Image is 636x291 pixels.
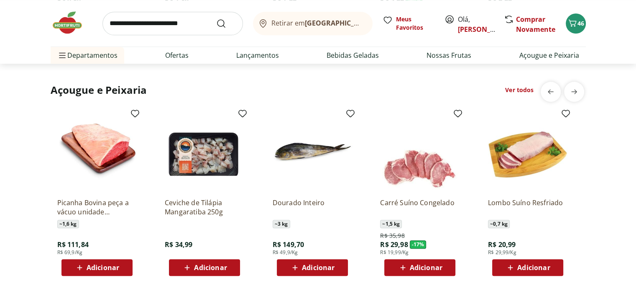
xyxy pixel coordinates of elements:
img: Dourado Inteiro [273,112,352,191]
a: Meus Favoritos [383,15,434,32]
a: Açougue e Peixaria [519,50,579,60]
img: Hortifruti [51,10,92,35]
span: Adicionar [302,264,335,271]
span: R$ 34,99 [165,240,192,249]
a: Ofertas [165,50,189,60]
a: Lançamentos [236,50,279,60]
span: R$ 19,99/Kg [380,249,409,256]
span: R$ 49,9/Kg [273,249,298,256]
button: Submit Search [216,18,236,28]
img: Carré Suíno Congelado [380,112,460,191]
span: Departamentos [57,45,117,65]
a: Ver todos [505,86,534,94]
input: search [102,12,243,35]
span: R$ 20,99 [488,240,516,249]
span: - 17 % [410,240,427,249]
button: Carrinho [566,13,586,33]
span: Meus Favoritos [396,15,434,32]
span: Adicionar [87,264,119,271]
button: Adicionar [277,259,348,276]
a: Picanha Bovina peça a vácuo unidade aproximadamente 1,6kg [57,198,137,216]
span: Retirar em [271,19,364,27]
span: Adicionar [410,264,442,271]
span: 46 [577,19,584,27]
h2: Açougue e Peixaria [51,83,147,97]
img: Ceviche de Tilápia Mangaratiba 250g [165,112,244,191]
a: Dourado Inteiro [273,198,352,216]
span: R$ 29,98 [380,240,408,249]
button: Menu [57,45,67,65]
button: Adicionar [61,259,133,276]
span: ~ 0,7 kg [488,220,510,228]
span: ~ 1,5 kg [380,220,402,228]
span: R$ 111,84 [57,240,89,249]
span: Adicionar [517,264,550,271]
a: [PERSON_NAME] [458,25,512,34]
button: Adicionar [384,259,455,276]
b: [GEOGRAPHIC_DATA]/[GEOGRAPHIC_DATA] [305,18,446,28]
a: Ceviche de Tilápia Mangaratiba 250g [165,198,244,216]
button: next [564,82,584,102]
span: R$ 35,98 [380,232,404,240]
span: Adicionar [194,264,227,271]
img: Lombo Suíno Resfriado [488,112,567,191]
span: Olá, [458,14,495,34]
span: ~ 3 kg [273,220,290,228]
a: Comprar Novamente [516,15,555,34]
button: previous [541,82,561,102]
a: Nossas Frutas [427,50,471,60]
button: Adicionar [492,259,563,276]
a: Lombo Suíno Resfriado [488,198,567,216]
span: ~ 1,6 kg [57,220,79,228]
img: Picanha Bovina peça a vácuo unidade aproximadamente 1,6kg [57,112,137,191]
a: Carré Suíno Congelado [380,198,460,216]
span: R$ 69,9/Kg [57,249,83,256]
a: Bebidas Geladas [327,50,379,60]
span: R$ 29,99/Kg [488,249,516,256]
button: Retirar em[GEOGRAPHIC_DATA]/[GEOGRAPHIC_DATA] [253,12,373,35]
span: R$ 149,70 [273,240,304,249]
button: Adicionar [169,259,240,276]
